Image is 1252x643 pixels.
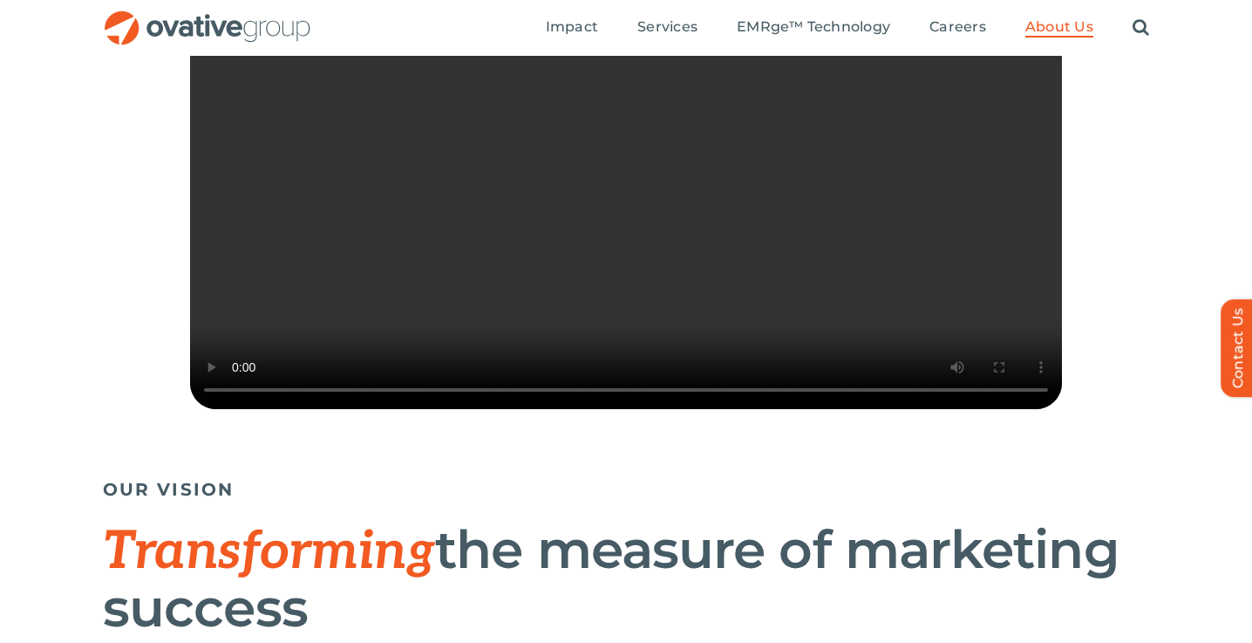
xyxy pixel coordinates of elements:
[929,18,986,38] a: Careers
[1025,18,1093,38] a: About Us
[637,18,697,36] span: Services
[546,18,598,36] span: Impact
[103,479,1149,500] h5: OUR VISION
[103,521,435,584] span: Transforming
[546,18,598,38] a: Impact
[929,18,986,36] span: Careers
[103,522,1149,636] h1: the measure of marketing success
[1133,18,1149,38] a: Search
[637,18,697,38] a: Services
[1025,18,1093,36] span: About Us
[737,18,890,36] span: EMRge™ Technology
[103,9,312,25] a: OG_Full_horizontal_RGB
[737,18,890,38] a: EMRge™ Technology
